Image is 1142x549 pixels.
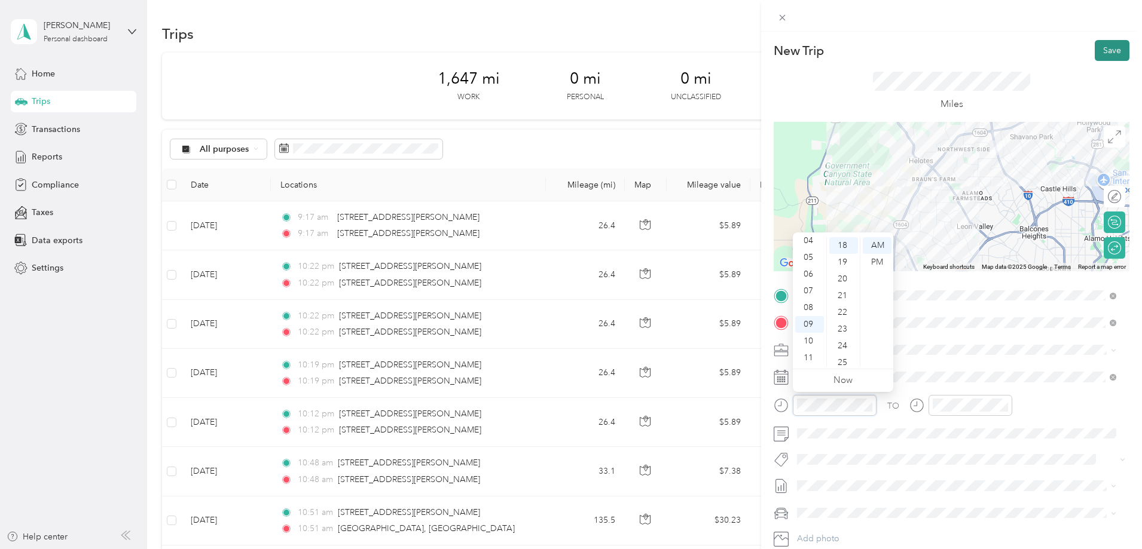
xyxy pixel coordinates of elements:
div: 10 [795,333,824,349]
div: AM [863,237,891,254]
div: 04 [795,232,824,249]
img: Google [777,256,816,271]
a: Open this area in Google Maps (opens a new window) [777,256,816,271]
div: 06 [795,266,824,283]
div: 22 [829,304,858,321]
div: TO [887,400,899,412]
div: 07 [795,283,824,299]
a: Report a map error [1078,263,1126,270]
p: New Trip [774,42,824,59]
div: 20 [829,271,858,287]
div: 25 [829,354,858,371]
div: 19 [829,254,858,271]
a: Terms (opens in new tab) [1054,263,1071,270]
div: 11 [795,349,824,366]
div: 21 [829,287,858,304]
button: Add photo [793,530,1129,547]
a: Now [833,375,853,386]
div: 08 [795,299,824,316]
button: Keyboard shortcuts [923,263,975,271]
div: 23 [829,321,858,338]
div: 05 [795,249,824,266]
iframe: Everlance-gr Chat Button Frame [1075,482,1142,549]
div: 18 [829,237,858,254]
div: PM [863,254,891,271]
div: 24 [829,338,858,354]
p: Miles [941,97,963,112]
span: Map data ©2025 Google [982,263,1047,270]
button: Save [1095,40,1129,61]
div: 09 [795,316,824,333]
